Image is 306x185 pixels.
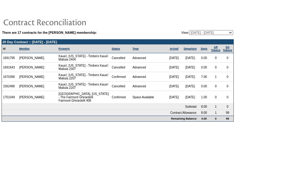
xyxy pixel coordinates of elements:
td: [DATE] [182,53,198,63]
td: 1751049 [2,91,18,104]
td: 0.00 [198,63,210,72]
td: Kaua'i, [US_STATE] - Timbers Kaua'i Maliula 2207 [57,72,110,82]
td: 7.00 [198,72,210,82]
td: 0 [210,53,222,63]
td: 0 [210,116,222,121]
td: [DATE] [182,72,198,82]
a: Departure [184,47,197,50]
td: 1 [210,72,222,82]
td: 0 [222,91,233,104]
td: View: [151,30,233,35]
td: Kaua'i, [US_STATE] - Timbers Kaua'i Maliula 2404 [57,53,110,63]
td: Kaua'i, [US_STATE] - Timbers Kaua'i Maliula 2207 [57,82,110,91]
td: [PERSON_NAME] [18,82,46,91]
td: 8.00 [198,110,210,116]
td: Cancelled [110,63,131,72]
td: Advanced [131,82,166,91]
td: Id [2,44,18,53]
td: 0 [210,63,222,72]
td: 1 [210,110,222,116]
td: 1562480 [2,82,18,91]
td: 1691795 [2,53,18,63]
td: 0.00 [198,116,210,121]
td: 0 [222,53,233,63]
td: 0 [210,82,222,91]
a: Arrival [170,47,178,50]
td: [DATE] [166,72,182,82]
td: [DATE] [166,91,182,104]
td: Advanced [131,63,166,72]
td: Space Available [131,91,166,104]
a: Status [112,47,120,50]
td: [PERSON_NAME] [18,53,46,63]
td: 99 [222,110,233,116]
td: [PERSON_NAME] [18,72,46,82]
a: Member [19,47,30,50]
td: [DATE] [182,82,198,91]
td: [DATE] [166,82,182,91]
td: 1691643 [2,63,18,72]
td: 0 [210,91,222,104]
td: [GEOGRAPHIC_DATA], [US_STATE] - The Fairmont Ghirardelli Fairmont Ghirardelli 408 [57,91,110,104]
td: Kaua'i, [US_STATE] - Timbers Kaua'i Maliula 2307 [57,63,110,72]
td: 8.00 [198,104,210,110]
td: [PERSON_NAME] [18,63,46,72]
td: Subtotal: [2,104,198,110]
td: 0.00 [198,82,210,91]
td: Cancelled [110,53,131,63]
img: pgTtlContractReconciliation.gif [3,16,124,28]
a: ARTokens [211,46,220,52]
td: [DATE] [182,91,198,104]
td: 1670390 [2,72,18,82]
td: 0 [222,104,233,110]
td: 99 [222,116,233,121]
td: Confirmed [110,72,131,82]
td: [PERSON_NAME] [18,91,46,104]
td: [DATE] [182,63,198,72]
td: [DATE] [166,53,182,63]
td: Contract Allowance: [2,110,198,116]
td: [DATE] [166,63,182,72]
td: Advanced [131,53,166,63]
a: SGTokens [223,46,232,52]
b: There are 17 contracts for the [PERSON_NAME] membership: [2,31,97,34]
td: 0 [222,82,233,91]
td: 1.00 [198,91,210,104]
a: Days [201,47,207,50]
td: 20 Day Contract :: [DATE] - [DATE] [2,40,233,44]
a: Property [59,47,70,50]
td: Advanced [131,72,166,82]
td: Remaining Balance: [2,116,198,121]
td: Cancelled [110,82,131,91]
td: 0.00 [198,53,210,63]
td: 1 [210,104,222,110]
td: 0 [222,72,233,82]
td: Confirmed [110,91,131,104]
a: Type [132,47,138,50]
td: 0 [222,63,233,72]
